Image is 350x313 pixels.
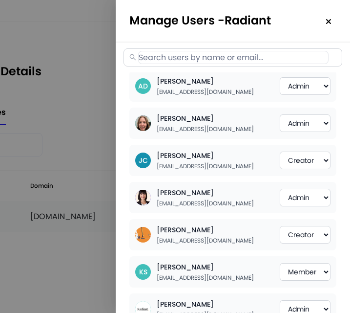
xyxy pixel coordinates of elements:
[157,88,254,96] p: [EMAIL_ADDRESS][DOMAIN_NAME]
[139,156,148,165] div: JC
[138,51,329,64] input: Search users by name or email...
[325,18,332,25] img: close
[157,76,254,86] h3: [PERSON_NAME]
[157,225,254,235] h3: [PERSON_NAME]
[135,190,151,205] img: user-1743531830452-926692.jpg
[139,267,147,277] div: KS
[157,162,254,170] p: [EMAIL_ADDRESS][DOMAIN_NAME]
[157,151,254,160] h3: [PERSON_NAME]
[157,299,254,309] h3: [PERSON_NAME]
[157,274,254,282] p: [EMAIL_ADDRESS][DOMAIN_NAME]
[157,188,254,198] h3: [PERSON_NAME]
[138,81,148,91] div: AD
[157,113,254,123] h3: [PERSON_NAME]
[157,125,254,133] p: [EMAIL_ADDRESS][DOMAIN_NAME]
[157,237,254,245] p: [EMAIL_ADDRESS][DOMAIN_NAME]
[135,115,151,131] img: user-1747158487429-867423.jpg
[135,227,151,243] img: user-1756922630283-61315.jpg
[157,262,254,272] h3: [PERSON_NAME]
[157,200,254,207] p: [EMAIL_ADDRESS][DOMAIN_NAME]
[129,54,136,61] span: search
